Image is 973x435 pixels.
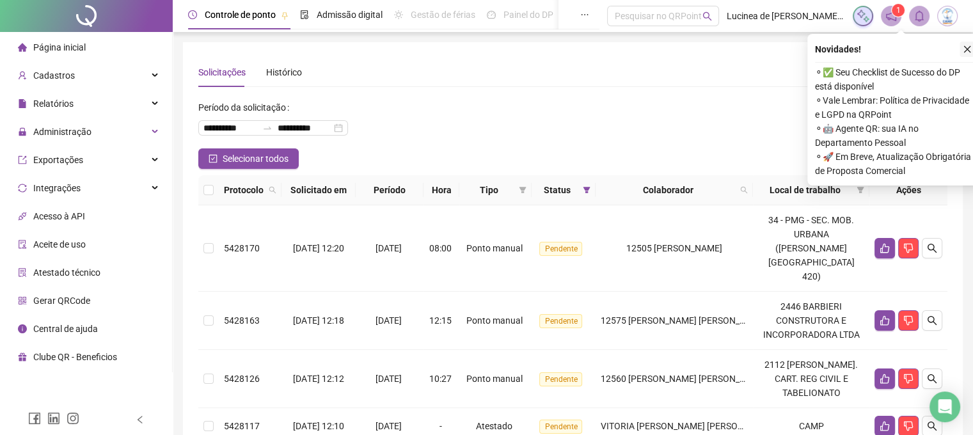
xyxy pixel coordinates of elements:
span: like [880,315,890,326]
span: VITORIA [PERSON_NAME] [PERSON_NAME] [601,421,775,431]
span: Acesso à API [33,211,85,221]
span: dashboard [487,10,496,19]
span: Protocolo [224,183,264,197]
span: dislike [903,315,914,326]
span: dislike [903,374,914,384]
span: check-square [209,154,218,163]
label: Período da solicitação [198,97,294,118]
span: Cadastros [33,70,75,81]
span: [DATE] [376,243,402,253]
span: Aceite de uso [33,239,86,249]
span: Relatórios [33,99,74,109]
span: ellipsis [580,10,589,19]
span: Ponto manual [466,374,523,384]
span: filter [583,186,590,194]
span: 12505 [PERSON_NAME] [626,243,722,253]
span: 08:00 [429,243,452,253]
span: home [18,43,27,52]
span: 12575 [PERSON_NAME] [PERSON_NAME] [601,315,767,326]
span: [DATE] [376,421,402,431]
span: filter [857,186,864,194]
span: search [927,315,937,326]
span: sync [18,184,27,193]
th: Período [356,175,423,205]
span: Pendente [539,314,582,328]
span: lock [18,127,27,136]
span: Status [537,183,578,197]
span: file-done [300,10,309,19]
span: linkedin [47,412,60,425]
div: Solicitações [198,65,246,79]
span: 5428126 [224,374,260,384]
span: notification [885,10,897,22]
span: api [18,212,27,221]
span: filter [516,180,529,200]
span: Atestado técnico [33,267,100,278]
span: search [269,186,276,194]
span: Clube QR - Beneficios [33,352,117,362]
span: pushpin [281,12,289,19]
span: 12:15 [429,315,452,326]
span: swap-right [262,123,273,133]
span: solution [18,268,27,277]
span: gift [18,352,27,361]
span: like [880,243,890,253]
th: Solicitado em [281,175,356,205]
div: Open Intercom Messenger [929,391,960,422]
span: Integrações [33,183,81,193]
div: Histórico [266,65,302,79]
span: 12560 [PERSON_NAME] [PERSON_NAME] [601,374,767,384]
span: dislike [903,421,914,431]
span: to [262,123,273,133]
span: info-circle [18,324,27,333]
span: like [880,421,890,431]
span: search [702,12,712,21]
span: qrcode [18,296,27,305]
span: Ponto manual [466,315,523,326]
span: filter [519,186,526,194]
span: [DATE] [376,315,402,326]
td: 34 - PMG - SEC. MOB. URBANA ([PERSON_NAME][GEOGRAPHIC_DATA] 420) [753,205,869,292]
span: user-add [18,71,27,80]
span: Administração [33,127,91,137]
span: Selecionar todos [223,152,289,166]
span: 5428117 [224,421,260,431]
span: search [740,186,748,194]
td: 2112 [PERSON_NAME]. CART. REG CIVIL E TABELIONATO [753,350,869,408]
img: sparkle-icon.fc2bf0ac1784a2077858766a79e2daf3.svg [856,9,870,23]
span: [DATE] [376,374,402,384]
span: 10:27 [429,374,452,384]
span: - [439,421,442,431]
span: like [880,374,890,384]
span: Novidades ! [815,42,861,56]
span: 1 [896,6,901,15]
span: pushpin [558,12,566,19]
span: search [927,243,937,253]
span: Central de ajuda [33,324,98,334]
span: [DATE] 12:20 [293,243,344,253]
span: export [18,155,27,164]
span: instagram [67,412,79,425]
button: Selecionar todos [198,148,299,169]
span: [DATE] 12:10 [293,421,344,431]
span: [DATE] 12:12 [293,374,344,384]
span: Atestado [476,421,512,431]
span: sun [394,10,403,19]
span: search [266,180,279,200]
sup: 1 [892,4,905,17]
span: bell [914,10,925,22]
td: 2446 BARBIERI CONSTRUTORA E INCORPORADORA LTDA [753,292,869,350]
span: file [18,99,27,108]
span: Página inicial [33,42,86,52]
span: Admissão digital [317,10,383,20]
span: Painel do DP [503,10,553,20]
span: dislike [903,243,914,253]
span: left [136,415,145,424]
span: Controle de ponto [205,10,276,20]
span: search [738,180,750,200]
span: Pendente [539,372,582,386]
span: [DATE] 12:18 [293,315,344,326]
span: Gestão de férias [411,10,475,20]
span: Pendente [539,420,582,434]
span: Tipo [464,183,514,197]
